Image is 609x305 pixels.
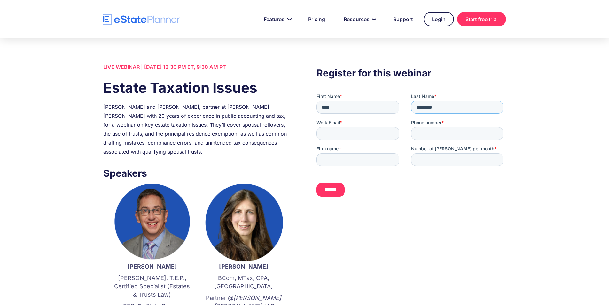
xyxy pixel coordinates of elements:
[457,12,506,26] a: Start free trial
[386,13,420,26] a: Support
[128,263,177,270] strong: [PERSON_NAME]
[103,62,293,71] div: LIVE WEBINAR | [DATE] 12:30 PM ET, 9:30 AM PT
[219,263,268,270] strong: [PERSON_NAME]
[316,66,506,80] h3: Register for this webinar
[103,166,293,181] h3: Speakers
[301,13,333,26] a: Pricing
[336,13,382,26] a: Resources
[113,274,191,299] p: [PERSON_NAME], T.E.P., Certified Specialist (Estates & Trusts Law)
[103,14,180,25] a: home
[204,274,283,291] p: BCom, MTax, CPA, [GEOGRAPHIC_DATA]
[103,78,293,98] h1: Estate Taxation Issues
[103,102,293,156] div: [PERSON_NAME] and [PERSON_NAME], partner at [PERSON_NAME] [PERSON_NAME] with 20 years of experien...
[256,13,297,26] a: Features
[424,12,454,26] a: Login
[316,93,506,202] iframe: Form 0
